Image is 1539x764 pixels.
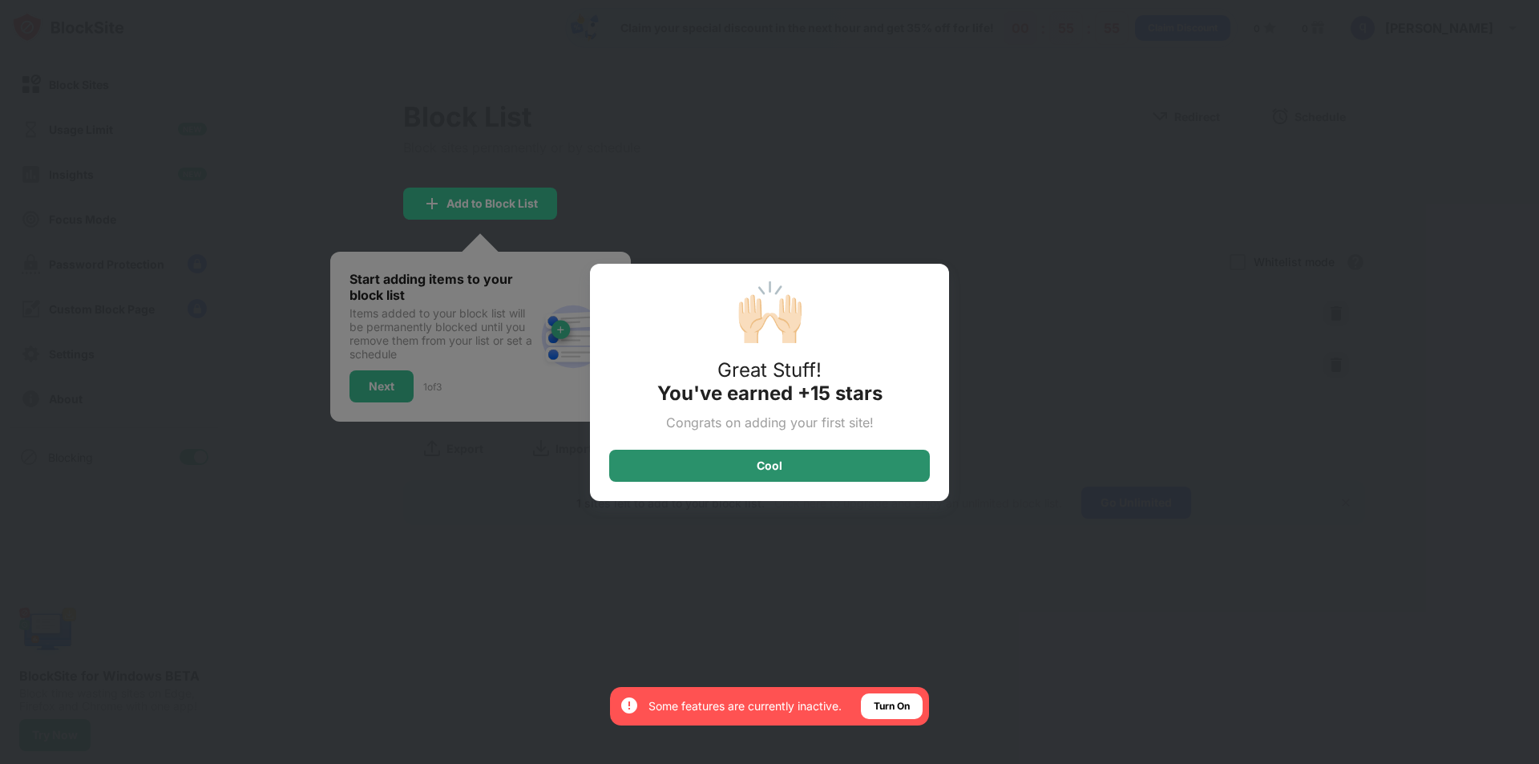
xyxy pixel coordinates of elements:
[735,283,805,339] div: 🙌🏻
[717,358,822,382] div: Great Stuff!
[657,382,883,405] div: You've earned +15 stars
[648,698,842,714] div: Some features are currently inactive.
[646,414,893,431] div: Congrats on adding your first site!
[874,698,910,714] div: Turn On
[757,459,782,472] div: Cool
[620,696,639,715] img: error-circle-white.svg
